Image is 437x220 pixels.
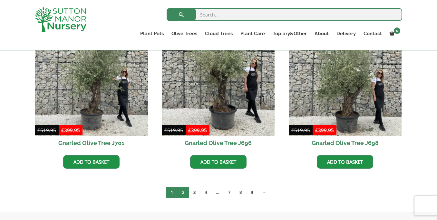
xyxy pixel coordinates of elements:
[61,127,80,133] bdi: 399.95
[35,22,148,136] img: Gnarled Olive Tree J701
[162,136,275,150] h2: Gnarled Olive Tree J696
[394,27,400,34] span: 0
[178,187,189,198] a: Page 2
[315,127,318,133] span: £
[289,136,402,150] h2: Gnarled Olive Tree J698
[189,187,200,198] a: Page 3
[269,29,311,38] a: Topiary&Other
[164,127,167,133] span: £
[317,155,373,169] a: Add to basket: “Gnarled Olive Tree J698”
[291,127,294,133] span: £
[246,187,257,198] a: Page 9
[386,29,402,38] a: 0
[257,187,271,198] a: →
[235,187,246,198] a: Page 8
[224,187,235,198] a: Page 7
[164,127,183,133] bdi: 519.95
[35,22,148,150] a: Sale! Gnarled Olive Tree J701
[167,8,402,21] input: Search...
[35,136,148,150] h2: Gnarled Olive Tree J701
[201,29,237,38] a: Cloud Trees
[333,29,360,38] a: Delivery
[211,187,224,198] span: …
[35,187,402,200] nav: Product Pagination
[289,22,402,136] img: Gnarled Olive Tree J698
[63,155,120,169] a: Add to basket: “Gnarled Olive Tree J701”
[37,127,40,133] span: £
[61,127,64,133] span: £
[168,29,201,38] a: Olive Trees
[188,127,191,133] span: £
[37,127,56,133] bdi: 519.95
[136,29,168,38] a: Plant Pots
[311,29,333,38] a: About
[166,187,178,198] span: Page 1
[360,29,386,38] a: Contact
[162,22,275,136] img: Gnarled Olive Tree J696
[289,22,402,150] a: Sale! Gnarled Olive Tree J698
[188,127,207,133] bdi: 399.95
[190,155,247,169] a: Add to basket: “Gnarled Olive Tree J696”
[237,29,269,38] a: Plant Care
[162,22,275,150] a: Sale! Gnarled Olive Tree J696
[35,6,86,32] img: logo
[291,127,310,133] bdi: 519.95
[315,127,334,133] bdi: 399.95
[200,187,211,198] a: Page 4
